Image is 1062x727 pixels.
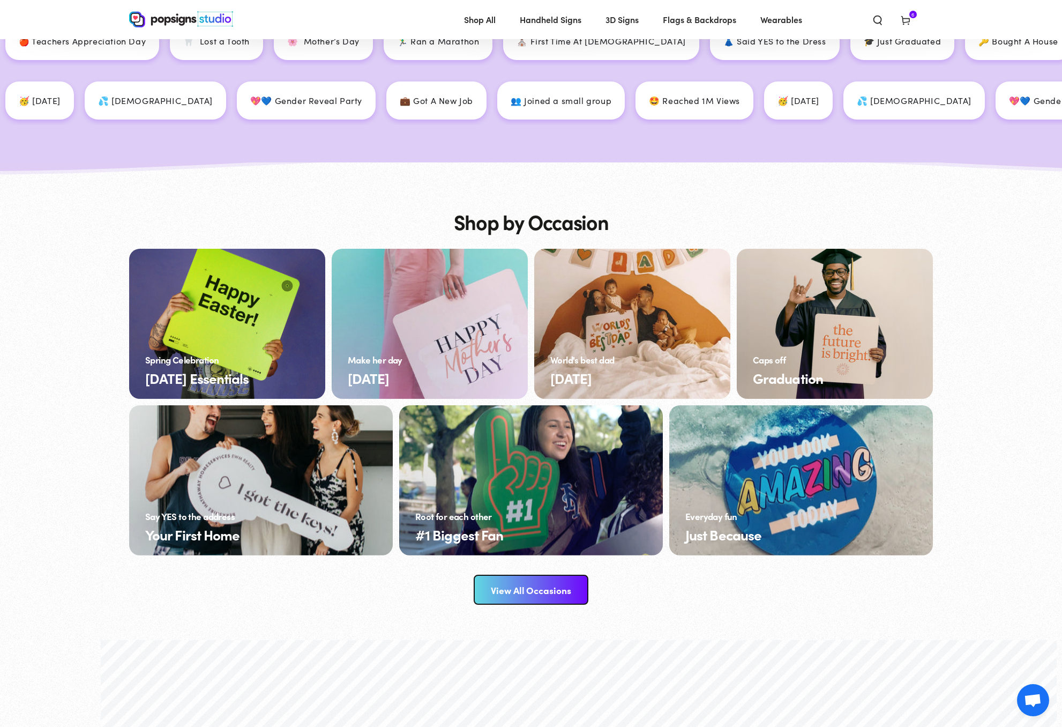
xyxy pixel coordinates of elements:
h2: Shop by Occasion [454,211,609,233]
p: 🍎 Teachers Appreciation Day [14,33,141,49]
a: Open chat [1017,684,1049,716]
p: 🔑 Bought A House [974,33,1054,49]
span: Wearables [760,12,802,27]
p: 👗 Said YES to the Dress [719,33,822,49]
a: 3D Signs [597,5,647,34]
summary: Search our site [864,8,892,31]
p: Lost a Tooth [196,33,245,49]
p: 💖💙 Gender Reveal Party [291,93,403,108]
span: 🌸 [283,33,294,49]
p: 🥳 [DATE] [59,93,101,108]
p: Mother’s Day [299,33,355,49]
span: Flags & Backdrops [663,12,736,27]
a: Flags & Backdrops [655,5,744,34]
a: Handheld Signs [512,5,589,34]
span: Handheld Signs [520,12,581,27]
a: Shop All [456,5,504,34]
p: 🎓 Just Graduated [859,33,937,49]
span: Shop All [464,12,496,27]
a: View All Occasions [474,575,588,605]
p: 💼 Got A New Job [440,93,514,108]
a: Wearables [752,5,810,34]
p: 💦 [DEMOGRAPHIC_DATA] [139,93,253,108]
p: 👥 Joined a small group [551,93,652,108]
span: 🦷 [179,33,190,49]
p: 🏃‍♂️ Ran a Marathon [393,33,475,49]
span: 6 [911,11,915,18]
p: 🤩 Reached 1M Views [690,93,781,108]
p: ⛪ First Time At [DEMOGRAPHIC_DATA] [512,33,681,49]
span: 3D Signs [605,12,639,27]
